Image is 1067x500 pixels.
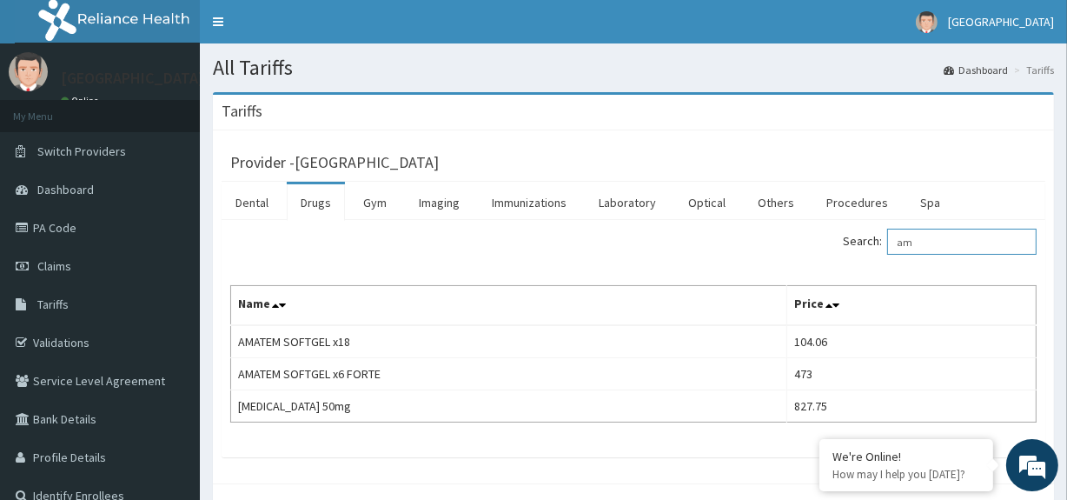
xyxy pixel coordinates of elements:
[887,229,1037,255] input: Search:
[787,286,1037,326] th: Price
[61,95,103,107] a: Online
[285,9,327,50] div: Minimize live chat window
[37,297,69,312] span: Tariffs
[231,390,787,423] td: [MEDICAL_DATA] 50mg
[843,229,1037,255] label: Search:
[478,184,580,221] a: Immunizations
[744,184,808,221] a: Others
[222,184,282,221] a: Dental
[101,143,240,319] span: We're online!
[812,184,902,221] a: Procedures
[916,11,938,33] img: User Image
[787,358,1037,390] td: 473
[944,63,1008,77] a: Dashboard
[674,184,739,221] a: Optical
[787,325,1037,358] td: 104.06
[948,14,1054,30] span: [GEOGRAPHIC_DATA]
[585,184,670,221] a: Laboratory
[9,323,331,384] textarea: Type your message and hit 'Enter'
[32,87,70,130] img: d_794563401_company_1708531726252_794563401
[222,103,262,119] h3: Tariffs
[832,467,980,482] p: How may I help you today?
[231,286,787,326] th: Name
[37,143,126,159] span: Switch Providers
[349,184,401,221] a: Gym
[9,52,48,91] img: User Image
[832,449,980,464] div: We're Online!
[37,182,94,197] span: Dashboard
[61,70,204,86] p: [GEOGRAPHIC_DATA]
[231,325,787,358] td: AMATEM SOFTGEL x18
[287,184,345,221] a: Drugs
[787,390,1037,423] td: 827.75
[90,97,292,120] div: Chat with us now
[1010,63,1054,77] li: Tariffs
[37,258,71,274] span: Claims
[213,57,1054,79] h1: All Tariffs
[230,155,439,170] h3: Provider - [GEOGRAPHIC_DATA]
[906,184,954,221] a: Spa
[405,184,474,221] a: Imaging
[231,358,787,390] td: AMATEM SOFTGEL x6 FORTE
